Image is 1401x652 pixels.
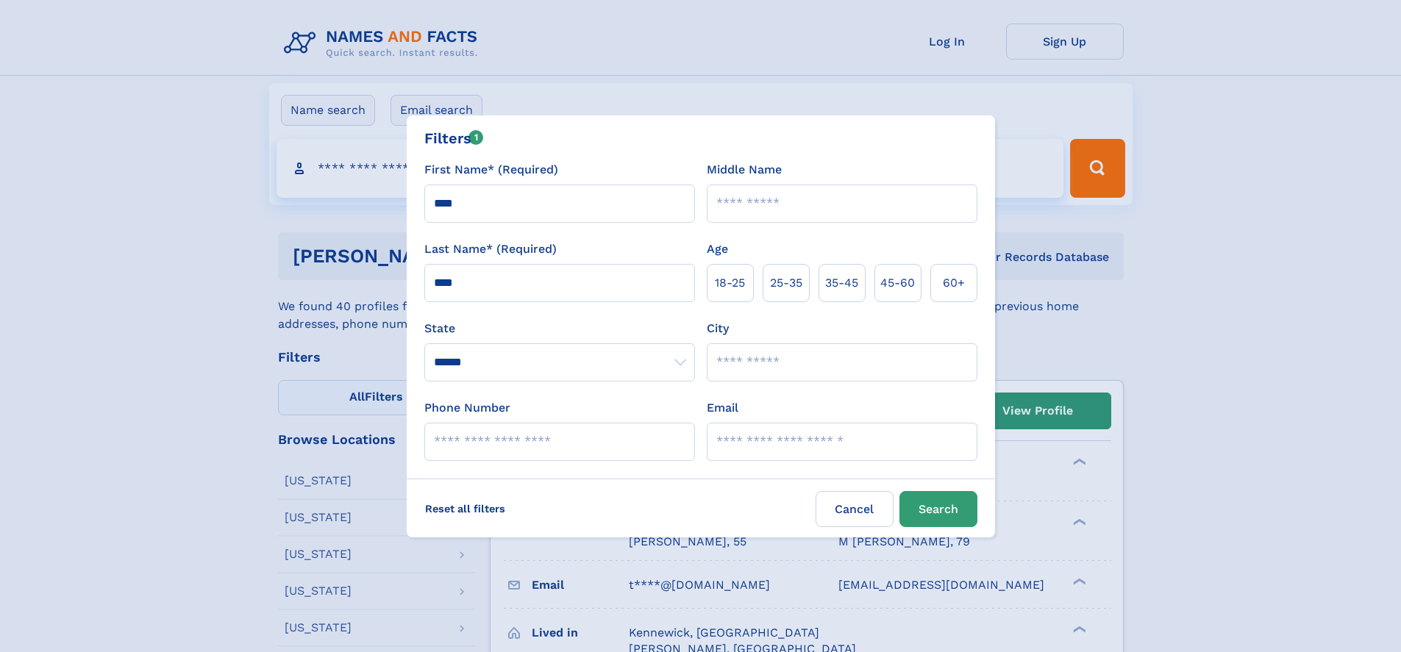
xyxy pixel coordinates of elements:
[707,320,729,337] label: City
[943,274,965,292] span: 60+
[899,491,977,527] button: Search
[707,399,738,417] label: Email
[416,491,515,526] label: Reset all filters
[816,491,894,527] label: Cancel
[880,274,915,292] span: 45‑60
[707,240,728,258] label: Age
[424,240,557,258] label: Last Name* (Required)
[424,399,510,417] label: Phone Number
[424,161,558,179] label: First Name* (Required)
[424,320,695,337] label: State
[770,274,802,292] span: 25‑35
[424,127,484,149] div: Filters
[825,274,858,292] span: 35‑45
[707,161,782,179] label: Middle Name
[715,274,745,292] span: 18‑25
